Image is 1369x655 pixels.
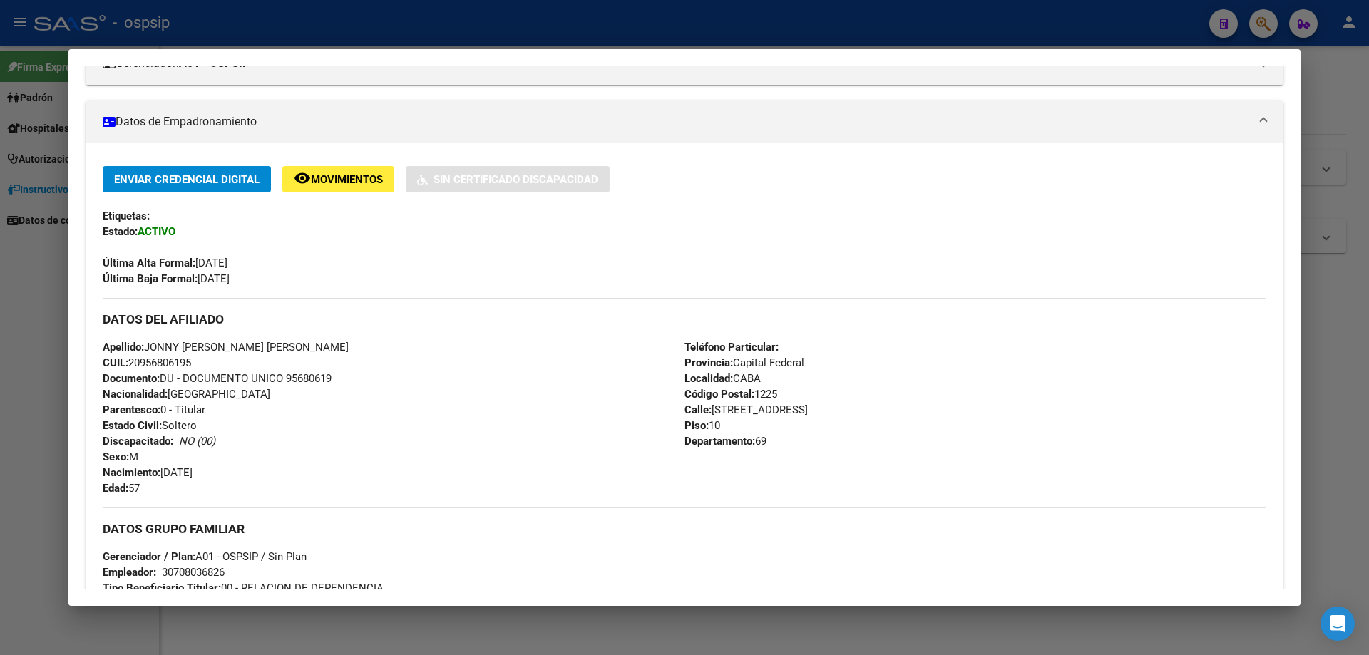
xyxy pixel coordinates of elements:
strong: CUIL: [103,356,128,369]
i: NO (00) [179,435,215,448]
strong: Departamento: [684,435,755,448]
mat-icon: remove_red_eye [294,170,311,187]
strong: Tipo Beneficiario Titular: [103,582,221,594]
span: Enviar Credencial Digital [114,173,260,186]
strong: Parentesco: [103,403,160,416]
span: 0 - Titular [103,403,205,416]
span: DU - DOCUMENTO UNICO 95680619 [103,372,332,385]
strong: Documento: [103,372,160,385]
span: Sin Certificado Discapacidad [434,173,598,186]
div: 30708036826 [162,564,225,580]
span: Movimientos [311,173,383,186]
span: A01 - OSPSIP / Sin Plan [103,550,307,563]
strong: Gerenciador / Plan: [103,550,195,563]
h3: DATOS GRUPO FAMILIAR [103,521,1266,537]
span: Capital Federal [684,356,804,369]
button: Sin Certificado Discapacidad [406,166,610,192]
span: 10 [684,419,720,432]
span: [STREET_ADDRESS] [684,403,808,416]
span: 69 [684,435,766,448]
strong: Nacimiento: [103,466,160,479]
strong: Estado Civil: [103,419,162,432]
button: Movimientos [282,166,394,192]
strong: Nacionalidad: [103,388,168,401]
strong: Última Alta Formal: [103,257,195,269]
span: [DATE] [103,272,230,285]
button: Enviar Credencial Digital [103,166,271,192]
mat-panel-title: Datos de Empadronamiento [103,113,1249,130]
strong: Apellido: [103,341,144,354]
strong: Piso: [684,419,709,432]
strong: Teléfono Particular: [684,341,779,354]
h3: DATOS DEL AFILIADO [103,311,1266,327]
strong: Discapacitado: [103,435,173,448]
span: JONNY [PERSON_NAME] [PERSON_NAME] [103,341,349,354]
span: 57 [103,482,140,495]
strong: Código Postal: [684,388,754,401]
span: 00 - RELACION DE DEPENDENCIA [103,582,384,594]
span: 20956806195 [103,356,191,369]
strong: Estado: [103,225,138,238]
span: [DATE] [103,466,193,479]
strong: Empleador: [103,566,156,579]
span: [DATE] [103,257,227,269]
strong: Provincia: [684,356,733,369]
strong: Edad: [103,482,128,495]
mat-expansion-panel-header: Datos de Empadronamiento [86,100,1283,143]
span: M [103,450,138,463]
strong: Localidad: [684,372,733,385]
span: 1225 [684,388,777,401]
strong: Última Baja Formal: [103,272,198,285]
strong: Calle: [684,403,712,416]
strong: ACTIVO [138,225,175,238]
div: Open Intercom Messenger [1321,607,1355,641]
span: [GEOGRAPHIC_DATA] [103,388,270,401]
strong: Etiquetas: [103,210,150,222]
span: Soltero [103,419,197,432]
strong: Sexo: [103,450,129,463]
span: CABA [684,372,761,385]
